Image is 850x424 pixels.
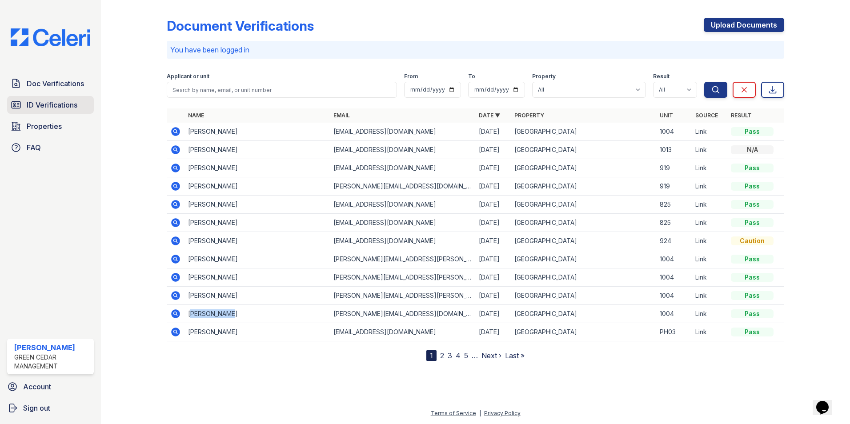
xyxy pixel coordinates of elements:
span: Doc Verifications [27,78,84,89]
div: Caution [731,236,774,245]
label: To [468,73,475,80]
td: [DATE] [475,196,511,214]
a: Privacy Policy [484,410,521,416]
div: Pass [731,273,774,282]
a: Unit [660,112,673,119]
td: 1004 [656,268,692,287]
td: [DATE] [475,305,511,323]
td: [EMAIL_ADDRESS][DOMAIN_NAME] [330,141,475,159]
td: Link [692,287,727,305]
label: Applicant or unit [167,73,209,80]
a: Upload Documents [704,18,784,32]
td: 825 [656,214,692,232]
a: Name [188,112,204,119]
td: [PERSON_NAME] [184,323,330,341]
td: Link [692,268,727,287]
td: [DATE] [475,232,511,250]
div: Pass [731,291,774,300]
td: [PERSON_NAME] [184,250,330,268]
div: Pass [731,182,774,191]
td: [PERSON_NAME] [184,305,330,323]
td: 825 [656,196,692,214]
div: Document Verifications [167,18,314,34]
td: [DATE] [475,123,511,141]
td: [DATE] [475,141,511,159]
td: [EMAIL_ADDRESS][DOMAIN_NAME] [330,323,475,341]
td: [DATE] [475,287,511,305]
td: Link [692,196,727,214]
td: [PERSON_NAME] [184,214,330,232]
input: Search by name, email, or unit number [167,82,397,98]
a: Date ▼ [479,112,500,119]
td: [DATE] [475,177,511,196]
td: [GEOGRAPHIC_DATA] [511,268,656,287]
div: Pass [731,218,774,227]
a: Account [4,378,97,396]
div: Pass [731,164,774,172]
div: | [479,410,481,416]
span: ID Verifications [27,100,77,110]
td: [PERSON_NAME][EMAIL_ADDRESS][PERSON_NAME][DOMAIN_NAME] [330,287,475,305]
div: Pass [731,255,774,264]
td: Link [692,250,727,268]
td: [GEOGRAPHIC_DATA] [511,141,656,159]
td: PH03 [656,323,692,341]
a: FAQ [7,139,94,156]
td: 1004 [656,305,692,323]
a: 4 [456,351,461,360]
td: 919 [656,159,692,177]
a: Terms of Service [431,410,476,416]
td: [DATE] [475,214,511,232]
div: Green Cedar Management [14,353,90,371]
img: CE_Logo_Blue-a8612792a0a2168367f1c8372b55b34899dd931a85d93a1a3d3e32e68fde9ad4.png [4,28,97,46]
td: [PERSON_NAME][EMAIL_ADDRESS][PERSON_NAME][DOMAIN_NAME] [330,250,475,268]
td: [GEOGRAPHIC_DATA] [511,123,656,141]
td: [GEOGRAPHIC_DATA] [511,177,656,196]
div: N/A [731,145,774,154]
a: Result [731,112,752,119]
a: Last » [505,351,525,360]
a: Source [695,112,718,119]
td: 1004 [656,287,692,305]
td: [GEOGRAPHIC_DATA] [511,196,656,214]
div: Pass [731,200,774,209]
a: Doc Verifications [7,75,94,92]
td: [EMAIL_ADDRESS][DOMAIN_NAME] [330,232,475,250]
td: Link [692,159,727,177]
td: 1013 [656,141,692,159]
a: 2 [440,351,444,360]
td: Link [692,214,727,232]
td: Link [692,123,727,141]
td: [PERSON_NAME] [184,287,330,305]
td: Link [692,323,727,341]
span: FAQ [27,142,41,153]
td: [DATE] [475,323,511,341]
p: You have been logged in [170,44,781,55]
td: [PERSON_NAME] [184,177,330,196]
td: [EMAIL_ADDRESS][DOMAIN_NAME] [330,214,475,232]
div: Pass [731,127,774,136]
td: [GEOGRAPHIC_DATA] [511,214,656,232]
td: [GEOGRAPHIC_DATA] [511,323,656,341]
td: [GEOGRAPHIC_DATA] [511,287,656,305]
a: Properties [7,117,94,135]
td: [EMAIL_ADDRESS][DOMAIN_NAME] [330,159,475,177]
td: [PERSON_NAME] [184,123,330,141]
td: Link [692,141,727,159]
div: Pass [731,309,774,318]
a: ID Verifications [7,96,94,114]
td: Link [692,232,727,250]
div: Pass [731,328,774,336]
td: [PERSON_NAME] [184,159,330,177]
a: Property [514,112,544,119]
td: Link [692,305,727,323]
div: 1 [426,350,437,361]
a: Email [333,112,350,119]
iframe: chat widget [813,388,841,415]
td: [DATE] [475,268,511,287]
td: [PERSON_NAME][EMAIL_ADDRESS][PERSON_NAME][DOMAIN_NAME] [330,268,475,287]
a: 5 [464,351,468,360]
div: [PERSON_NAME] [14,342,90,353]
td: [PERSON_NAME] [184,232,330,250]
td: [DATE] [475,159,511,177]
